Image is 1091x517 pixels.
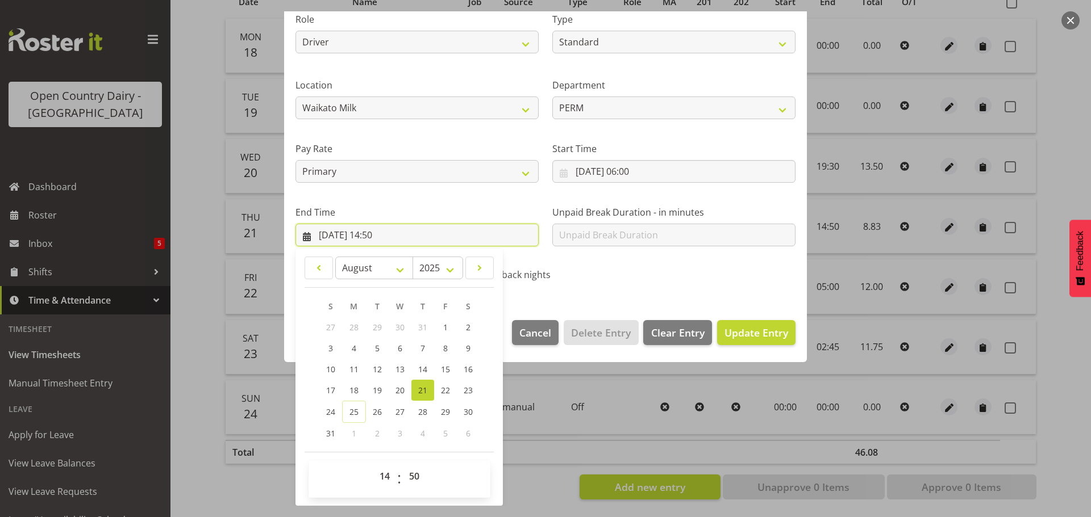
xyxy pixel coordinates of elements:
[643,320,711,345] button: Clear Entry
[295,78,539,92] label: Location
[389,359,411,380] a: 13
[418,385,427,396] span: 21
[466,343,470,354] span: 9
[366,401,389,423] a: 26
[466,322,470,333] span: 2
[352,428,356,439] span: 1
[375,301,380,312] span: T
[552,12,796,26] label: Type
[457,338,480,359] a: 9
[326,428,335,439] span: 31
[342,401,366,423] a: 25
[552,142,796,155] label: Start Time
[464,364,473,375] span: 16
[1075,231,1085,271] span: Feedback
[366,338,389,359] a: 5
[420,301,425,312] span: T
[443,322,448,333] span: 1
[326,322,335,333] span: 27
[418,322,427,333] span: 31
[373,322,382,333] span: 29
[319,338,342,359] a: 3
[326,364,335,375] span: 10
[395,385,405,396] span: 20
[395,364,405,375] span: 13
[411,380,434,401] a: 21
[349,406,359,417] span: 25
[418,406,427,417] span: 28
[396,301,403,312] span: W
[434,317,457,338] a: 1
[349,322,359,333] span: 28
[420,428,425,439] span: 4
[375,343,380,354] span: 5
[295,12,539,26] label: Role
[552,224,796,246] input: Unpaid Break Duration
[352,343,356,354] span: 4
[724,326,788,339] span: Update Entry
[441,385,450,396] span: 22
[651,325,705,340] span: Clear Entry
[295,224,539,246] input: Click to select...
[389,338,411,359] a: 6
[319,380,342,401] a: 17
[366,380,389,401] a: 19
[349,385,359,396] span: 18
[420,343,425,354] span: 7
[464,385,473,396] span: 23
[319,401,342,423] a: 24
[434,359,457,380] a: 15
[552,160,796,183] input: Click to select...
[389,380,411,401] a: 20
[328,301,333,312] span: S
[1069,220,1091,297] button: Feedback - Show survey
[434,380,457,401] a: 22
[466,301,470,312] span: S
[552,205,796,219] label: Unpaid Break Duration - in minutes
[350,301,357,312] span: M
[466,428,470,439] span: 6
[349,364,359,375] span: 11
[373,406,382,417] span: 26
[519,325,551,340] span: Cancel
[418,364,427,375] span: 14
[443,428,448,439] span: 5
[319,423,342,444] a: 31
[434,401,457,423] a: 29
[342,359,366,380] a: 11
[398,343,402,354] span: 6
[441,364,450,375] span: 15
[397,465,401,493] span: :
[389,401,411,423] a: 27
[375,428,380,439] span: 2
[395,322,405,333] span: 30
[443,301,447,312] span: F
[411,401,434,423] a: 28
[295,142,539,155] label: Pay Rate
[398,428,402,439] span: 3
[373,385,382,396] span: 19
[457,317,480,338] a: 2
[552,78,796,92] label: Department
[478,269,551,280] span: Call back nights
[411,338,434,359] a: 7
[342,380,366,401] a: 18
[571,325,631,340] span: Delete Entry
[319,359,342,380] a: 10
[326,406,335,417] span: 24
[464,406,473,417] span: 30
[512,320,559,345] button: Cancel
[326,385,335,396] span: 17
[457,380,480,401] a: 23
[328,343,333,354] span: 3
[434,338,457,359] a: 8
[395,406,405,417] span: 27
[457,359,480,380] a: 16
[717,320,796,345] button: Update Entry
[342,338,366,359] a: 4
[411,359,434,380] a: 14
[373,364,382,375] span: 12
[295,205,539,219] label: End Time
[441,406,450,417] span: 29
[457,401,480,423] a: 30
